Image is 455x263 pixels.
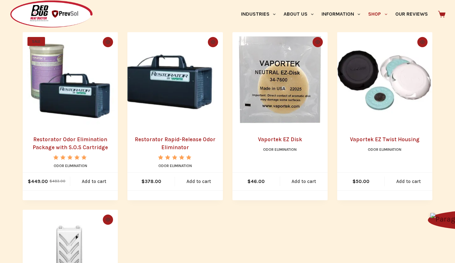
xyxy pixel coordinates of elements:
[23,32,118,127] a: Restorator Odor Elimination Package with S.O.S Cartridge
[49,179,65,183] bdi: 483.00
[158,164,192,168] a: Odor Elimination
[368,147,401,152] a: Odor Elimination
[353,179,356,184] span: $
[5,3,24,22] button: Open LiveChat chat widget
[53,155,87,160] div: Rated 5.00 out of 5
[353,179,369,184] bdi: 50.00
[337,32,432,127] a: Vaportek EZ Twist Housing
[53,155,87,174] span: Rated out of 5
[247,179,251,184] span: $
[49,179,52,183] span: $
[103,37,113,47] button: Quick view toggle
[33,136,108,151] a: Restorator Odor Elimination Package with S.O.S Cartridge
[208,37,218,47] button: Quick view toggle
[247,179,265,184] bdi: 46.00
[258,136,302,142] a: Vaportek EZ Disk
[417,37,428,47] button: Quick view toggle
[350,136,420,142] a: Vaportek EZ Twist Housing
[232,32,328,127] picture: EZ-Disk-White1
[28,179,31,184] span: $
[103,215,113,225] button: Quick view toggle
[141,179,161,184] bdi: 378.00
[141,179,145,184] span: $
[27,37,45,46] span: SALE
[280,173,328,190] a: Add to cart: “Vaportek EZ Disk”
[54,164,87,168] a: Odor Elimination
[232,32,328,127] img: Vaportek EZ Disk
[158,155,192,174] span: Rated out of 5
[263,147,297,152] a: Odor Elimination
[135,136,216,151] a: Restorator Rapid-Release Odor Eliminator
[175,173,223,190] a: Add to cart: “Restorator Rapid-Release Odor Eliminator”
[158,155,192,160] div: Rated 5.00 out of 5
[70,173,118,190] a: Add to cart: “Restorator Odor Elimination Package with S.O.S Cartridge”
[28,179,48,184] bdi: 449.00
[385,173,432,190] a: Add to cart: “Vaportek EZ Twist Housing”
[127,32,223,127] a: Restorator Rapid-Release Odor Eliminator
[313,37,323,47] button: Quick view toggle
